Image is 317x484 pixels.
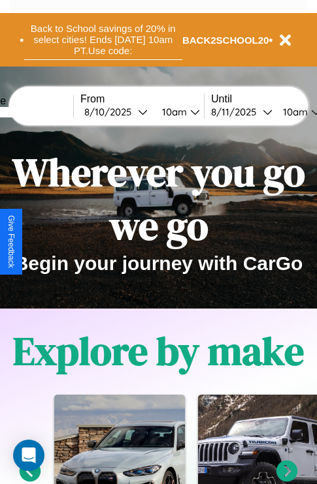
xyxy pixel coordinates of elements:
[13,440,44,471] div: Open Intercom Messenger
[156,106,190,118] div: 10am
[182,35,269,46] b: BACK2SCHOOL20
[80,93,204,105] label: From
[276,106,311,118] div: 10am
[7,215,16,268] div: Give Feedback
[84,106,138,118] div: 8 / 10 / 2025
[13,324,304,378] h1: Explore by make
[152,105,204,119] button: 10am
[24,20,182,60] button: Back to School savings of 20% in select cities! Ends [DATE] 10am PT.Use code:
[80,105,152,119] button: 8/10/2025
[211,106,263,118] div: 8 / 11 / 2025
